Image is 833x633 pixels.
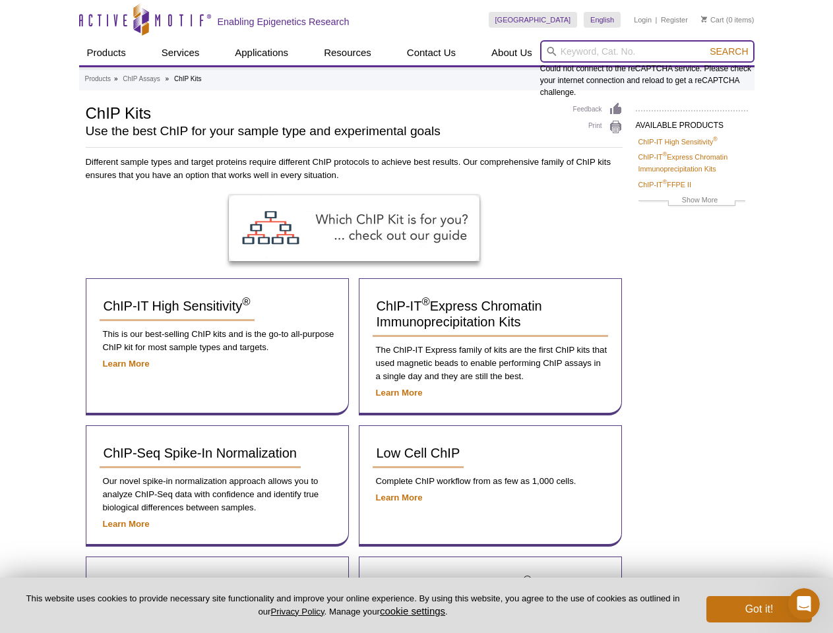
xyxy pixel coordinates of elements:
[638,194,745,209] a: Show More
[218,16,350,28] h2: Enabling Epigenetics Research
[701,16,707,22] img: Your Cart
[154,40,208,65] a: Services
[540,40,755,98] div: Could not connect to the reCAPTCHA service. Please check your internet connection and reload to g...
[114,75,118,82] li: »
[489,12,578,28] a: [GEOGRAPHIC_DATA]
[376,388,423,398] a: Learn More
[661,15,688,24] a: Register
[123,73,160,85] a: ChIP Assays
[524,574,532,587] sup: ®
[373,344,608,383] p: The ChIP-IT Express family of kits are the first ChIP kits that used magnetic beads to enable per...
[79,40,134,65] a: Products
[483,40,540,65] a: About Us
[21,593,685,618] p: This website uses cookies to provide necessary site functionality and improve your online experie...
[573,120,623,135] a: Print
[706,45,752,57] button: Search
[421,296,429,309] sup: ®
[380,605,445,617] button: cookie settings
[788,588,820,620] iframe: Intercom live chat
[373,439,464,468] a: Low Cell ChIP
[104,299,251,313] span: ChIP-IT High Sensitivity
[636,110,748,134] h2: AVAILABLE PRODUCTS
[229,195,479,261] img: ChIP Kit Selection Guide
[656,12,658,28] li: |
[540,40,755,63] input: Keyword, Cat. No.
[701,15,724,24] a: Cart
[103,359,150,369] a: Learn More
[100,475,335,514] p: Our novel spike-in normalization approach allows you to analyze ChIP-Seq data with confidence and...
[100,570,315,599] a: Low Cell ChIP Optimization Module
[227,40,296,65] a: Applications
[701,12,755,28] li: (0 items)
[638,136,718,148] a: ChIP-IT High Sensitivity®
[316,40,379,65] a: Resources
[373,292,608,337] a: ChIP-IT®Express Chromatin Immunoprecipitation Kits
[100,292,255,321] a: ChIP-IT High Sensitivity®
[706,596,812,622] button: Got it!
[100,439,301,468] a: ChIP-Seq Spike-In Normalization
[86,156,623,182] p: Different sample types and target proteins require different ChIP protocols to achieve best resul...
[663,152,667,158] sup: ®
[638,151,745,175] a: ChIP-IT®Express Chromatin Immunoprecipitation Kits
[373,475,608,488] p: Complete ChIP workflow from as few as 1,000 cells.
[710,46,748,57] span: Search
[377,299,542,329] span: ChIP-IT Express Chromatin Immunoprecipitation Kits
[100,328,335,354] p: This is our best-selling ChIP kits and is the go-to all-purpose ChIP kit for most sample types an...
[86,125,560,137] h2: Use the best ChIP for your sample type and experimental goals
[103,519,150,529] a: Learn More
[86,102,560,122] h1: ChIP Kits
[104,446,297,460] span: ChIP-Seq Spike-In Normalization
[638,179,691,191] a: ChIP-IT®FFPE II
[377,446,460,460] span: Low Cell ChIP
[85,73,111,85] a: Products
[242,296,250,309] sup: ®
[373,570,551,599] a: High Throughput ChIP-IT®Kit
[663,179,667,185] sup: ®
[584,12,621,28] a: English
[399,40,464,65] a: Contact Us
[270,607,324,617] a: Privacy Policy
[713,136,718,142] sup: ®
[634,15,652,24] a: Login
[174,75,202,82] li: ChIP Kits
[573,102,623,117] a: Feedback
[376,493,423,502] a: Learn More
[166,75,170,82] li: »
